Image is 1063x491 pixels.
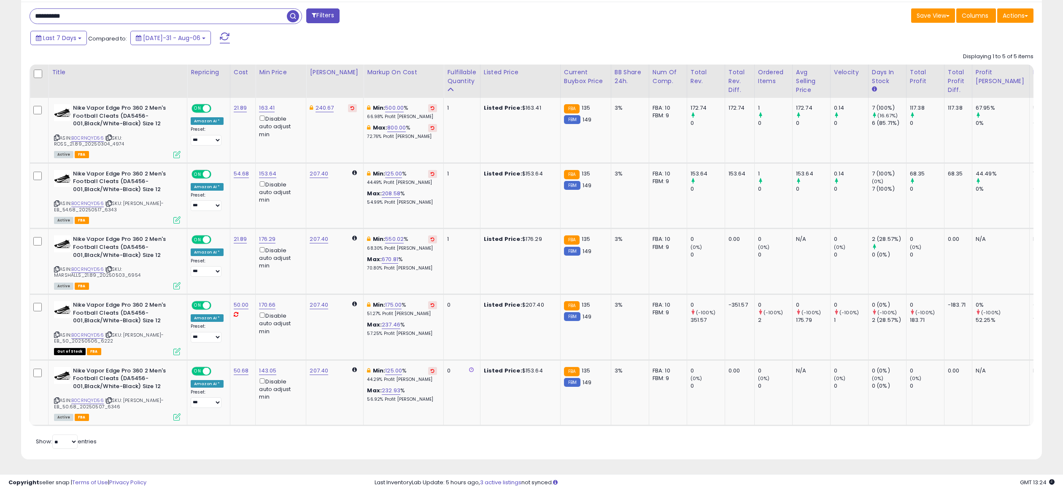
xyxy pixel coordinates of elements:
[367,256,437,271] div: %
[758,235,792,243] div: 0
[484,104,554,112] div: $163.41
[691,301,725,309] div: 0
[367,255,382,263] b: Max:
[484,301,522,309] b: Listed Price:
[911,8,955,23] button: Save View
[653,68,683,86] div: Num of Comp.
[234,104,247,112] a: 21.89
[447,301,473,309] div: 0
[259,301,275,309] a: 170.66
[564,68,607,86] div: Current Buybox Price
[834,185,868,193] div: 0
[367,124,437,140] div: %
[259,170,276,178] a: 153.64
[582,170,590,178] span: 135
[691,68,721,86] div: Total Rev.
[130,31,211,45] button: [DATE]-31 - Aug-06
[73,301,175,327] b: Nike Vapor Edge Pro 360 2 Men's Football Cleats (DA5456-001,Black/White-Black) Size 12
[71,200,104,207] a: B0CRNQYD56
[54,135,124,147] span: | SKU: ROSS_21.89_20250304_4974
[373,104,386,112] b: Min:
[54,104,181,157] div: ASIN:
[834,119,868,127] div: 0
[910,367,944,375] div: 0
[259,68,302,77] div: Min Price
[54,217,73,224] span: All listings currently available for purchase on Amazon
[872,119,906,127] div: 6 (85.71%)
[259,180,299,204] div: Disable auto adjust min
[976,104,1029,112] div: 67.95%
[872,178,884,185] small: (0%)
[582,235,590,243] span: 135
[758,367,792,375] div: 0
[72,478,108,486] a: Terms of Use
[259,114,299,138] div: Disable auto adjust min
[758,68,789,86] div: Ordered Items
[872,382,906,390] div: 0 (0%)
[834,235,868,243] div: 0
[373,235,386,243] b: Min:
[758,185,792,193] div: 0
[73,170,175,196] b: Nike Vapor Edge Pro 360 2 Men's Football Cleats (DA5456-001,Black/White-Black) Size 12
[54,348,86,355] span: All listings that are currently out of stock and unavailable for purchase on Amazon
[615,104,642,112] div: 3%
[75,217,89,224] span: FBA
[387,124,406,132] a: 800.00
[484,235,554,243] div: $176.29
[1033,367,1061,375] div: N/A
[447,68,476,86] div: Fulfillable Quantity
[872,251,906,259] div: 0 (0%)
[948,367,966,375] div: 0.00
[963,53,1033,61] div: Displaying 1 to 5 of 5 items
[653,112,680,119] div: FBM: 9
[976,367,1023,375] div: N/A
[834,104,868,112] div: 0.14
[484,170,522,178] b: Listed Price:
[484,170,554,178] div: $153.64
[52,68,183,77] div: Title
[691,375,702,382] small: (0%)
[910,170,944,178] div: 68.35
[910,104,944,112] div: 117.38
[191,389,224,408] div: Preset:
[583,313,591,321] span: 149
[910,185,944,193] div: 0
[310,170,328,178] a: 207.40
[71,332,104,339] a: B0CRNQYD56
[385,367,402,375] a: 125.00
[564,235,580,245] small: FBA
[582,301,590,309] span: 135
[948,301,966,309] div: -183.71
[728,235,748,243] div: 0.00
[796,104,830,112] div: 172.74
[653,301,680,309] div: FBA: 10
[997,8,1033,23] button: Actions
[373,301,386,309] b: Min:
[1033,235,1061,243] div: N/A
[758,104,792,112] div: 1
[976,316,1029,324] div: 52.25%
[191,183,224,191] div: Amazon AI *
[191,248,224,256] div: Amazon AI *
[910,301,944,309] div: 0
[191,117,224,125] div: Amazon AI *
[834,375,846,382] small: (0%)
[872,185,906,193] div: 7 (100%)
[54,170,181,223] div: ASIN:
[877,112,898,119] small: (16.67%)
[484,104,522,112] b: Listed Price:
[191,68,227,77] div: Repricing
[653,309,680,316] div: FBM: 9
[948,68,969,94] div: Total Profit Diff.
[910,119,944,127] div: 0
[75,151,89,158] span: FBA
[976,185,1029,193] div: 0%
[447,367,473,375] div: 0
[691,251,725,259] div: 0
[310,235,328,243] a: 207.40
[615,68,645,86] div: BB Share 24h.
[234,235,247,243] a: 21.89
[564,367,580,376] small: FBA
[54,266,140,278] span: | SKU: MARSHALLS_21.89_20250503_6954
[910,244,922,251] small: (0%)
